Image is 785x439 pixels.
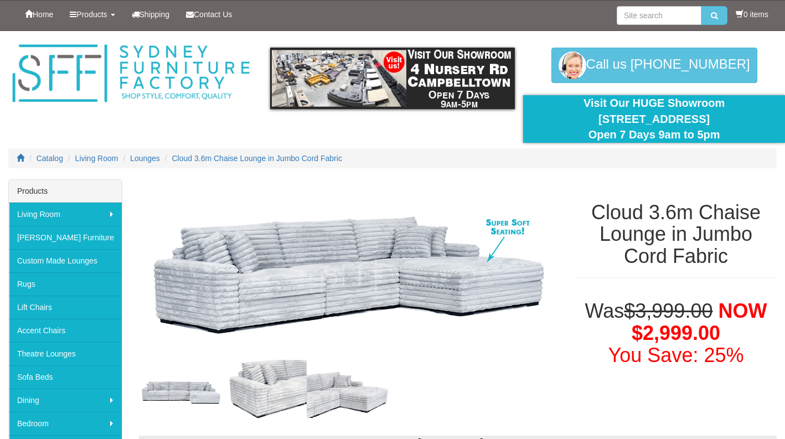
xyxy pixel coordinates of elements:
[9,272,122,296] a: Rugs
[270,48,515,109] img: showroom.gif
[9,319,122,342] a: Accent Chairs
[531,95,777,143] div: Visit Our HUGE Showroom [STREET_ADDRESS] Open 7 Days 9am to 5pm
[575,300,777,366] h1: Was
[194,10,232,19] span: Contact Us
[9,296,122,319] a: Lift Chairs
[140,10,170,19] span: Shipping
[608,344,744,366] font: You Save: 25%
[9,365,122,389] a: Sofa Beds
[9,249,122,272] a: Custom Made Lounges
[172,154,342,163] a: Cloud 3.6m Chaise Lounge in Jumbo Cord Fabric
[9,389,122,412] a: Dining
[61,1,123,28] a: Products
[9,203,122,226] a: Living Room
[575,202,777,267] h1: Cloud 3.6m Chaise Lounge in Jumbo Cord Fabric
[33,10,53,19] span: Home
[632,299,767,344] span: NOW $2,999.00
[9,226,122,249] a: [PERSON_NAME] Furniture
[17,1,61,28] a: Home
[624,299,712,322] del: $3,999.00
[178,1,240,28] a: Contact Us
[123,1,178,28] a: Shipping
[75,154,118,163] a: Living Room
[130,154,160,163] a: Lounges
[8,42,254,105] img: Sydney Furniture Factory
[9,412,122,435] a: Bedroom
[37,154,63,163] a: Catalog
[736,9,768,20] li: 0 items
[617,6,701,25] input: Site search
[9,342,122,365] a: Theatre Lounges
[9,180,122,203] div: Products
[76,10,107,19] span: Products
